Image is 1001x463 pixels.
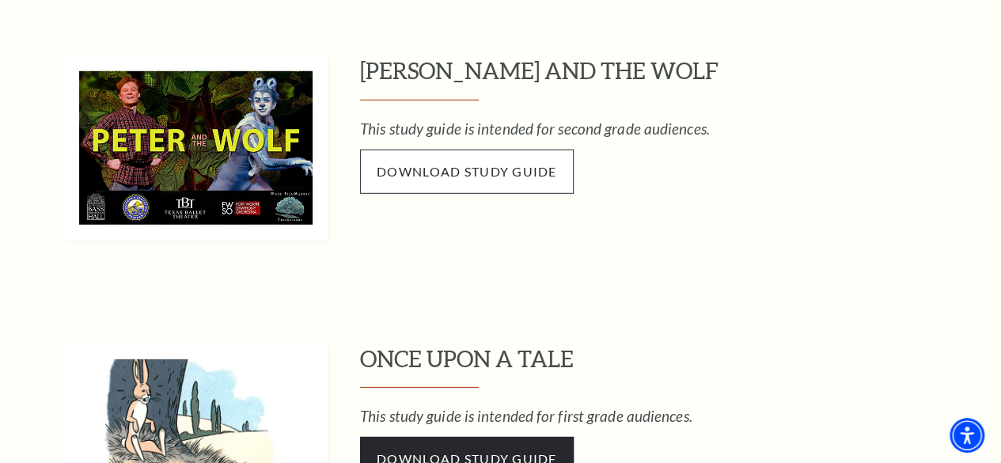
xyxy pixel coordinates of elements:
span: Download Study Guide [377,164,557,179]
div: Accessibility Menu [950,418,984,453]
em: This study guide is intended for first grade audiences. [360,407,692,425]
img: PETER AND THE WOLF [63,55,328,240]
h3: ONCE UPON A TALE [360,343,985,389]
em: This study guide is intended for second grade audiences. [360,120,710,138]
h3: [PERSON_NAME] AND THE WOLF [360,55,985,101]
a: Download Study Guide - open in a new tab [360,150,574,194]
